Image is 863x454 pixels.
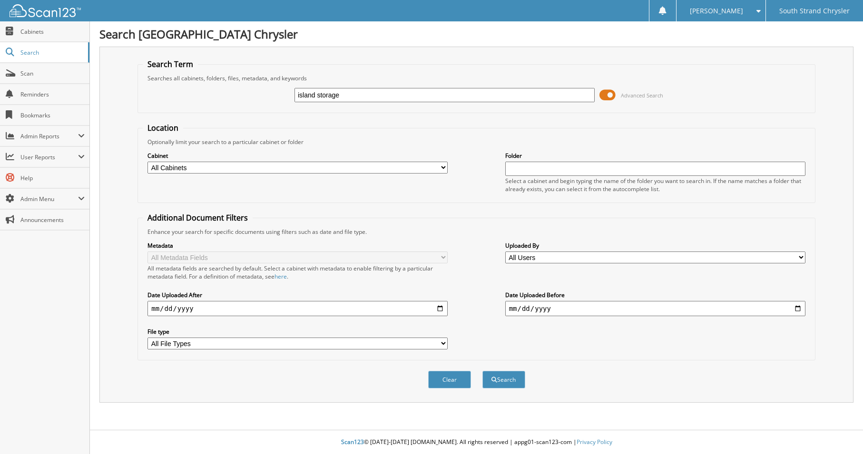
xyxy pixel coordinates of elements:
span: Advanced Search [621,92,663,99]
a: Privacy Policy [577,438,612,446]
span: Scan123 [341,438,364,446]
div: All metadata fields are searched by default. Select a cabinet with metadata to enable filtering b... [147,264,448,280]
span: Admin Menu [20,195,78,203]
span: [PERSON_NAME] [690,8,743,14]
span: Cabinets [20,28,85,36]
label: Metadata [147,241,448,250]
a: here [275,272,287,280]
input: start [147,301,448,316]
span: Help [20,174,85,182]
span: Search [20,48,83,57]
iframe: Chat Widget [815,408,863,454]
button: Search [482,371,525,388]
span: Reminders [20,90,85,98]
label: Cabinet [147,152,448,160]
label: Date Uploaded Before [505,291,805,299]
label: Folder [505,152,805,160]
div: Searches all cabinets, folders, files, metadata, and keywords [143,74,810,82]
legend: Location [143,123,183,133]
span: Announcements [20,216,85,224]
div: Select a cabinet and begin typing the name of the folder you want to search in. If the name match... [505,177,805,193]
legend: Search Term [143,59,198,69]
label: File type [147,328,448,336]
input: end [505,301,805,316]
img: scan123-logo-white.svg [10,4,81,17]
button: Clear [428,371,471,388]
label: Date Uploaded After [147,291,448,299]
legend: Additional Document Filters [143,213,253,223]
span: Admin Reports [20,132,78,140]
span: User Reports [20,153,78,161]
div: Enhance your search for specific documents using filters such as date and file type. [143,228,810,236]
span: Scan [20,69,85,77]
span: South Strand Chrysler [779,8,850,14]
span: Bookmarks [20,111,85,119]
h1: Search [GEOGRAPHIC_DATA] Chrysler [99,26,853,42]
div: Optionally limit your search to a particular cabinet or folder [143,138,810,146]
label: Uploaded By [505,241,805,250]
div: © [DATE]-[DATE] [DOMAIN_NAME]. All rights reserved | appg01-scan123-com | [90,431,863,454]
